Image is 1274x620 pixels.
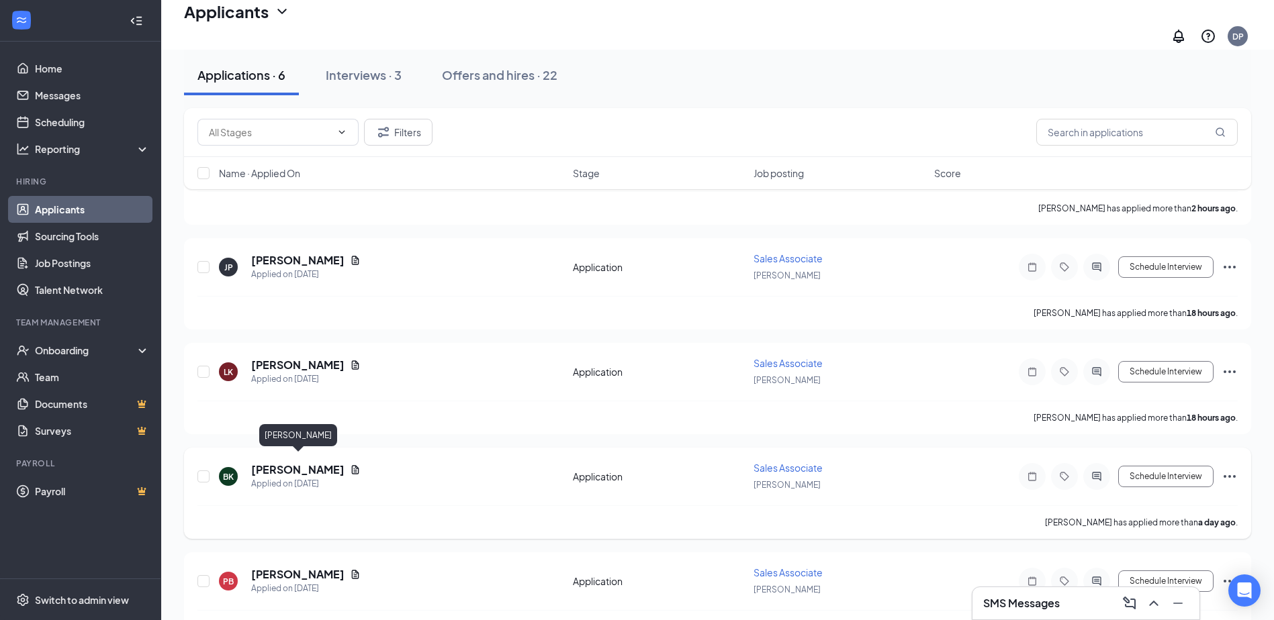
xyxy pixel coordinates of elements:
[1191,203,1236,213] b: 2 hours ago
[35,82,150,109] a: Messages
[1222,364,1238,380] svg: Ellipses
[1118,361,1214,382] button: Schedule Interview
[1038,203,1238,214] p: [PERSON_NAME] has applied more than .
[35,364,150,391] a: Team
[1200,28,1216,44] svg: QuestionInfo
[1119,592,1140,614] button: ComposeMessage
[35,276,150,303] a: Talent Network
[1034,412,1238,423] p: [PERSON_NAME] has applied more than .
[1089,576,1105,586] svg: ActiveChat
[35,417,150,444] a: SurveysCrown
[573,166,600,180] span: Stage
[1056,471,1073,482] svg: Tag
[336,127,347,138] svg: ChevronDown
[350,360,361,370] svg: Document
[223,576,234,587] div: PB
[35,223,150,250] a: Sourcing Tools
[1089,366,1105,377] svg: ActiveChat
[35,250,150,276] a: Job Postings
[1228,574,1261,607] div: Open Intercom Messenger
[1056,366,1073,377] svg: Tag
[16,176,147,187] div: Hiring
[754,166,804,180] span: Job posting
[754,375,821,385] span: [PERSON_NAME]
[251,358,345,372] h5: [PERSON_NAME]
[1170,595,1186,611] svg: Minimize
[364,119,433,146] button: Filter Filters
[1089,471,1105,482] svg: ActiveChat
[35,109,150,136] a: Scheduling
[16,593,30,607] svg: Settings
[1056,262,1073,272] svg: Tag
[326,66,402,83] div: Interviews · 3
[754,357,823,369] span: Sales Associate
[1024,471,1040,482] svg: Note
[1122,595,1138,611] svg: ComposeMessage
[754,462,823,474] span: Sales Associate
[1118,570,1214,592] button: Schedule Interview
[1222,573,1238,589] svg: Ellipses
[15,13,28,27] svg: WorkstreamLogo
[1056,576,1073,586] svg: Tag
[1089,262,1105,272] svg: ActiveChat
[754,480,821,490] span: [PERSON_NAME]
[259,424,337,446] div: [PERSON_NAME]
[934,166,961,180] span: Score
[223,471,234,482] div: BK
[274,3,290,19] svg: ChevronDown
[442,66,557,83] div: Offers and hires · 22
[35,478,150,505] a: PayrollCrown
[1036,119,1238,146] input: Search in applications
[35,593,129,607] div: Switch to admin view
[219,166,300,180] span: Name · Applied On
[1222,468,1238,484] svg: Ellipses
[1187,308,1236,318] b: 18 hours ago
[1171,28,1187,44] svg: Notifications
[1187,413,1236,423] b: 18 hours ago
[1024,262,1040,272] svg: Note
[1118,466,1214,487] button: Schedule Interview
[350,255,361,266] svg: Document
[350,569,361,580] svg: Document
[16,317,147,328] div: Team Management
[35,55,150,82] a: Home
[209,125,331,140] input: All Stages
[251,462,345,477] h5: [PERSON_NAME]
[35,391,150,417] a: DocumentsCrown
[251,582,361,595] div: Applied on [DATE]
[1198,517,1236,527] b: a day ago
[16,142,30,156] svg: Analysis
[1034,307,1238,319] p: [PERSON_NAME] has applied more than .
[1232,31,1244,42] div: DP
[1045,517,1238,528] p: [PERSON_NAME] has applied more than .
[1024,366,1040,377] svg: Note
[251,253,345,268] h5: [PERSON_NAME]
[16,458,147,469] div: Payroll
[754,566,823,578] span: Sales Associate
[251,567,345,582] h5: [PERSON_NAME]
[1143,592,1165,614] button: ChevronUp
[573,574,745,588] div: Application
[1024,576,1040,586] svg: Note
[573,470,745,483] div: Application
[1146,595,1162,611] svg: ChevronUp
[375,124,392,140] svg: Filter
[35,196,150,223] a: Applicants
[130,14,143,28] svg: Collapse
[573,260,745,274] div: Application
[983,596,1060,611] h3: SMS Messages
[35,142,150,156] div: Reporting
[1222,259,1238,275] svg: Ellipses
[350,464,361,475] svg: Document
[573,365,745,378] div: Application
[197,66,285,83] div: Applications · 6
[251,372,361,386] div: Applied on [DATE]
[16,344,30,357] svg: UserCheck
[754,270,821,280] span: [PERSON_NAME]
[1118,256,1214,278] button: Schedule Interview
[1167,592,1189,614] button: Minimize
[1215,127,1226,138] svg: MagnifyingGlass
[251,268,361,281] div: Applied on [DATE]
[754,252,823,264] span: Sales Associate
[224,262,233,273] div: JP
